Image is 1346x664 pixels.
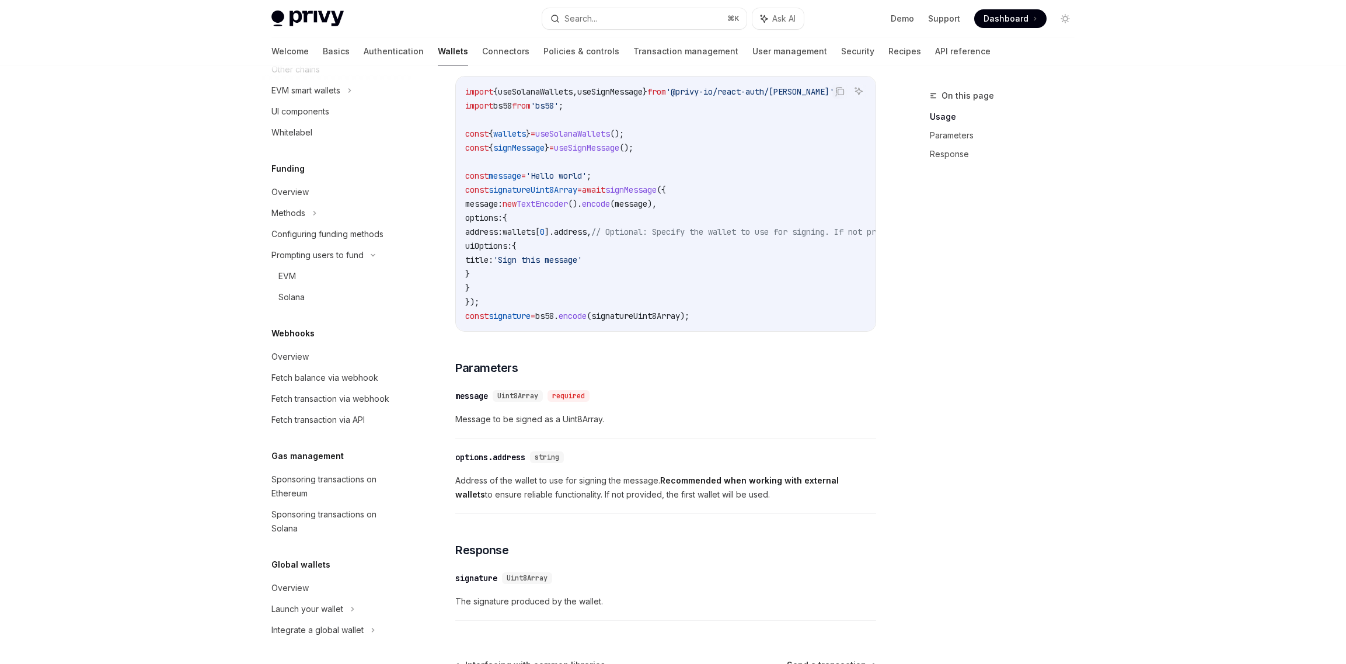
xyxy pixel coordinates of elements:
[489,311,531,321] span: signature
[465,227,503,237] span: address:
[271,185,309,199] div: Overview
[521,171,526,181] span: =
[587,227,591,237] span: ,
[271,84,340,98] div: EVM smart wallets
[271,37,309,65] a: Welcome
[930,126,1084,145] a: Parameters
[554,142,619,153] span: useSignMessage
[271,623,364,637] div: Integrate a global wallet
[752,37,827,65] a: User management
[455,451,525,463] div: options.address
[832,84,848,99] button: Copy the contents from the code block
[271,11,344,27] img: light logo
[772,13,796,25] span: Ask AI
[278,290,305,304] div: Solana
[271,507,405,536] div: Sponsoring transactions on Solana
[554,311,559,321] span: .
[455,412,876,426] span: Message to be signed as a Uint8Array.
[851,84,866,99] button: Ask AI
[497,391,538,401] span: Uint8Array
[535,311,554,321] span: bs58
[573,86,577,97] span: ,
[262,367,412,388] a: Fetch balance via webhook
[271,392,389,406] div: Fetch transaction via webhook
[455,542,508,558] span: Response
[262,122,412,143] a: Whitelabel
[582,199,610,209] span: encode
[587,311,591,321] span: (
[610,199,615,209] span: (
[559,100,563,111] span: ;
[493,128,526,139] span: wallets
[262,388,412,409] a: Fetch transaction via webhook
[554,227,587,237] span: address
[610,128,624,139] span: ();
[262,266,412,287] a: EVM
[531,100,559,111] span: 'bs58'
[591,311,680,321] span: signatureUint8Array
[605,185,657,195] span: signMessage
[526,128,531,139] span: }
[271,472,405,500] div: Sponsoring transactions on Ethereum
[928,13,960,25] a: Support
[465,171,489,181] span: const
[568,199,582,209] span: ().
[465,269,470,279] span: }
[465,311,489,321] span: const
[577,86,643,97] span: useSignMessage
[666,86,834,97] span: '@privy-io/react-auth/[PERSON_NAME]'
[619,142,633,153] span: ();
[262,287,412,308] a: Solana
[262,578,412,599] a: Overview
[577,185,582,195] span: =
[930,107,1084,126] a: Usage
[455,360,518,376] span: Parameters
[323,37,350,65] a: Basics
[278,269,296,283] div: EVM
[542,8,747,29] button: Search...⌘K
[493,100,512,111] span: bs58
[493,255,582,265] span: 'Sign this message'
[888,37,921,65] a: Recipes
[271,248,364,262] div: Prompting users to fund
[465,297,479,307] span: });
[465,213,503,223] span: options:
[503,199,517,209] span: new
[271,413,365,427] div: Fetch transaction via API
[271,371,378,385] div: Fetch balance via webhook
[633,37,738,65] a: Transaction management
[489,128,493,139] span: {
[262,182,412,203] a: Overview
[517,199,568,209] span: TextEncoder
[271,558,330,572] h5: Global wallets
[984,13,1028,25] span: Dashboard
[482,37,529,65] a: Connectors
[935,37,991,65] a: API reference
[559,311,587,321] span: encode
[465,142,489,153] span: const
[974,9,1047,28] a: Dashboard
[647,199,657,209] span: ),
[438,37,468,65] a: Wallets
[262,101,412,122] a: UI components
[262,504,412,539] a: Sponsoring transactions on Solana
[548,390,590,402] div: required
[526,171,587,181] span: 'Hello world'
[455,572,497,584] div: signature
[271,126,312,140] div: Whitelabel
[680,311,689,321] span: );
[727,14,740,23] span: ⌘ K
[582,185,605,195] span: await
[271,206,305,220] div: Methods
[262,409,412,430] a: Fetch transaction via API
[841,37,874,65] a: Security
[498,86,573,97] span: useSolanaWallets
[465,185,489,195] span: const
[489,171,521,181] span: message
[465,100,493,111] span: import
[465,199,503,209] span: message:
[364,37,424,65] a: Authentication
[503,213,507,223] span: {
[643,86,647,97] span: }
[512,241,517,251] span: {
